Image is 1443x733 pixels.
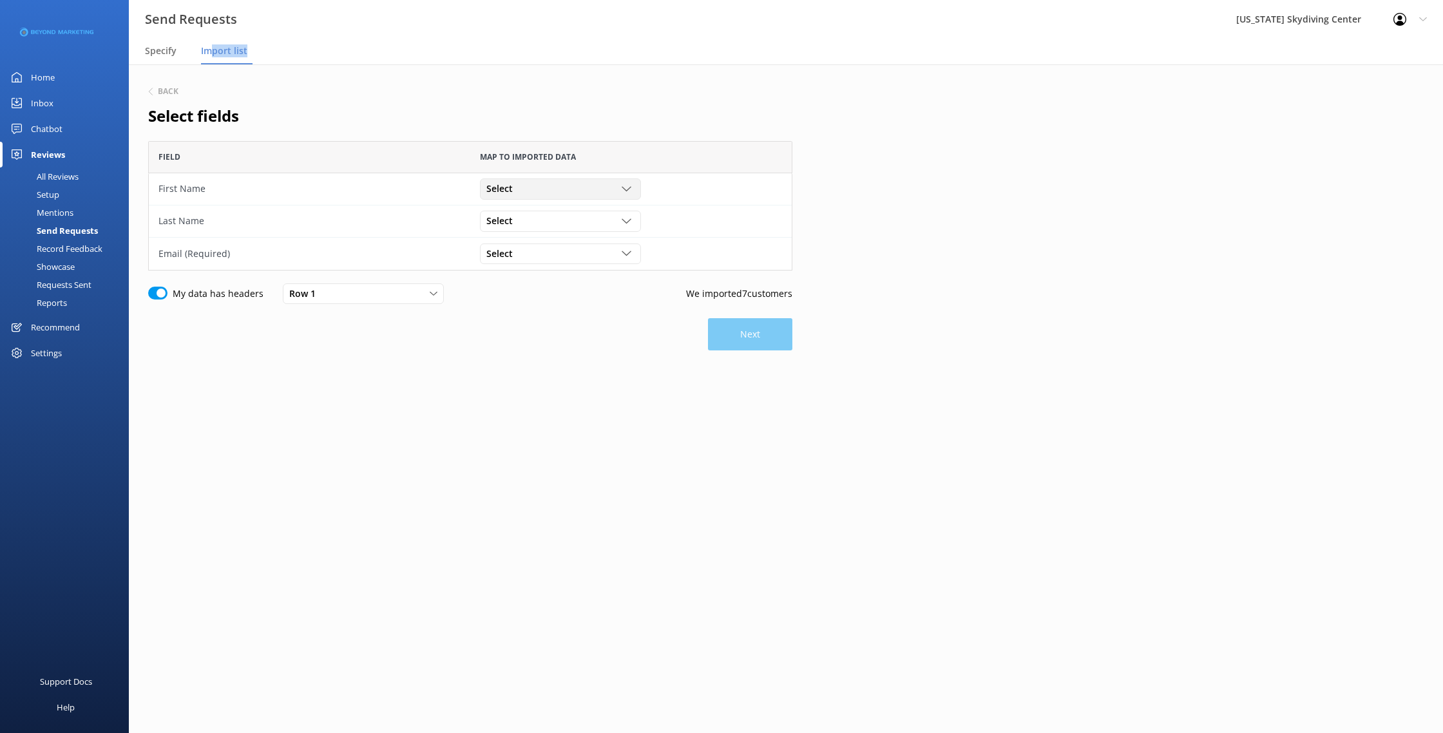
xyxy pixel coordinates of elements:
span: Specify [145,44,177,57]
div: Mentions [8,204,73,222]
div: Send Requests [8,222,98,240]
a: Record Feedback [8,240,129,258]
span: Field [158,151,180,163]
div: Home [31,64,55,90]
span: Row 1 [289,287,323,301]
div: Requests Sent [8,276,91,294]
div: Reports [8,294,67,312]
div: Support Docs [40,669,92,694]
span: Select [486,182,521,196]
button: Back [148,88,178,95]
span: Map to imported data [480,151,576,163]
div: Setup [8,186,59,204]
div: Email (Required) [158,247,461,261]
img: 3-1676954853.png [19,22,93,43]
a: Requests Sent [8,276,129,294]
h6: Back [158,88,178,95]
div: Recommend [31,314,80,340]
div: Settings [31,340,62,366]
div: Reviews [31,142,65,167]
div: Help [57,694,75,720]
h3: Send Requests [145,9,237,30]
a: Reports [8,294,129,312]
div: Inbox [31,90,53,116]
span: Import list [201,44,247,57]
div: Record Feedback [8,240,102,258]
div: All Reviews [8,167,79,186]
p: We imported 7 customers [686,287,792,301]
div: First Name [158,182,461,196]
h2: Select fields [148,104,792,128]
div: Last Name [158,214,461,228]
a: Setup [8,186,129,204]
a: Showcase [8,258,129,276]
div: Showcase [8,258,75,276]
a: All Reviews [8,167,129,186]
div: grid [148,173,792,270]
a: Mentions [8,204,129,222]
span: Select [486,214,521,228]
span: Select [486,247,521,261]
div: Chatbot [31,116,62,142]
label: My data has headers [173,287,263,301]
a: Send Requests [8,222,129,240]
